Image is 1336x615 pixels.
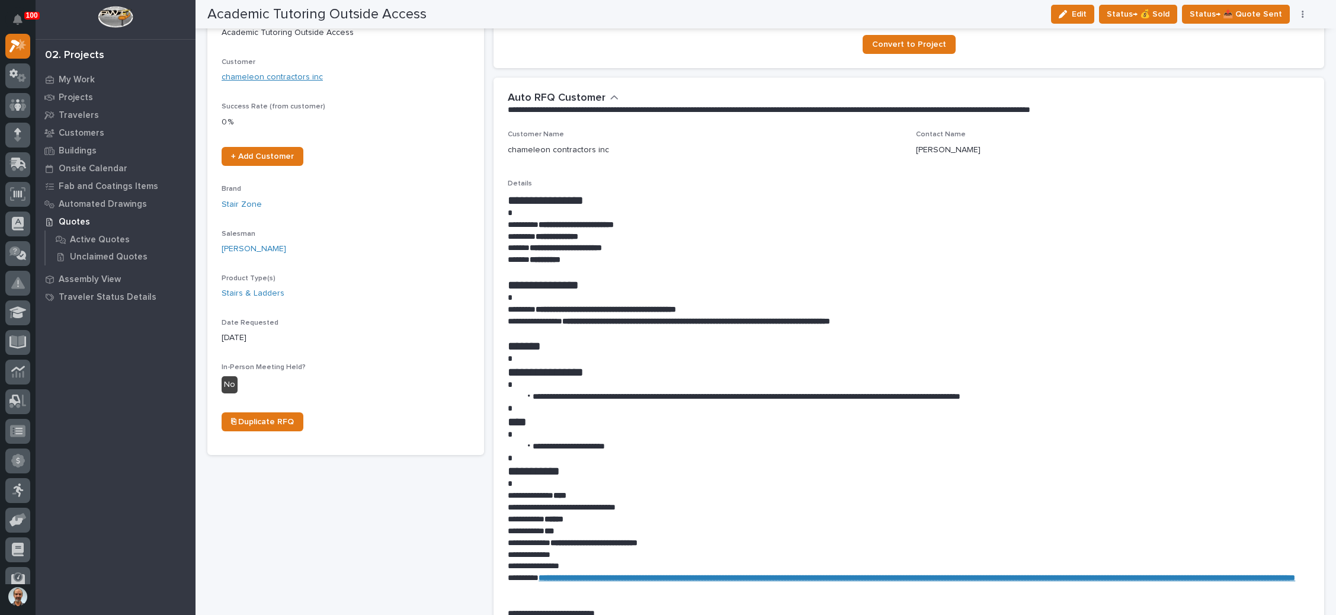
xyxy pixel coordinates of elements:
p: Customers [59,128,104,139]
span: Edit [1072,9,1087,20]
p: Projects [59,92,93,103]
a: [PERSON_NAME] [222,243,286,255]
a: Traveler Status Details [36,288,196,306]
a: chameleon contractors inc [222,71,323,84]
div: No [222,376,238,393]
span: + Add Customer [231,152,294,161]
div: Notifications100 [15,14,30,33]
p: Assembly View [59,274,121,285]
p: Onsite Calendar [59,164,127,174]
div: 02. Projects [45,49,104,62]
p: Academic Tutoring Outside Access [222,27,470,39]
p: chameleon contractors inc [508,144,609,156]
a: Stair Zone [222,198,262,211]
p: My Work [59,75,95,85]
a: Fab and Coatings Items [36,177,196,195]
button: Auto RFQ Customer [508,92,619,105]
button: Edit [1051,5,1094,24]
p: Active Quotes [70,235,130,245]
p: 100 [26,11,38,20]
a: Buildings [36,142,196,159]
button: Status→ 📤 Quote Sent [1182,5,1290,24]
a: Travelers [36,106,196,124]
p: 0 % [222,116,470,129]
a: Stairs & Ladders [222,287,284,300]
a: Active Quotes [46,231,196,248]
p: Quotes [59,217,90,228]
a: Quotes [36,213,196,230]
h2: Academic Tutoring Outside Access [207,6,427,23]
span: Product Type(s) [222,275,275,282]
a: Assembly View [36,270,196,288]
p: Travelers [59,110,99,121]
p: Automated Drawings [59,199,147,210]
p: Traveler Status Details [59,292,156,303]
span: ⎘ Duplicate RFQ [231,418,294,426]
a: ⎘ Duplicate RFQ [222,412,303,431]
span: Contact Name [916,131,966,138]
a: Convert to Project [863,35,956,54]
a: Unclaimed Quotes [46,248,196,265]
p: [PERSON_NAME] [916,144,981,156]
a: Automated Drawings [36,195,196,213]
h2: Auto RFQ Customer [508,92,605,105]
a: My Work [36,71,196,88]
p: Unclaimed Quotes [70,252,148,262]
a: Projects [36,88,196,106]
span: Details [508,180,532,187]
a: Customers [36,124,196,142]
span: Success Rate (from customer) [222,103,325,110]
button: users-avatar [5,584,30,609]
a: Onsite Calendar [36,159,196,177]
span: Customer [222,59,255,66]
span: Salesman [222,230,255,238]
span: Status→ 📤 Quote Sent [1190,7,1282,21]
span: Convert to Project [872,40,946,49]
p: Fab and Coatings Items [59,181,158,192]
button: Status→ 💰 Sold [1099,5,1177,24]
p: Buildings [59,146,97,156]
span: In-Person Meeting Held? [222,364,306,371]
span: Brand [222,185,241,193]
img: Workspace Logo [98,6,133,28]
span: Date Requested [222,319,278,326]
span: Status→ 💰 Sold [1107,7,1170,21]
a: + Add Customer [222,147,303,166]
p: [DATE] [222,332,470,344]
span: Customer Name [508,131,564,138]
button: Notifications [5,7,30,32]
